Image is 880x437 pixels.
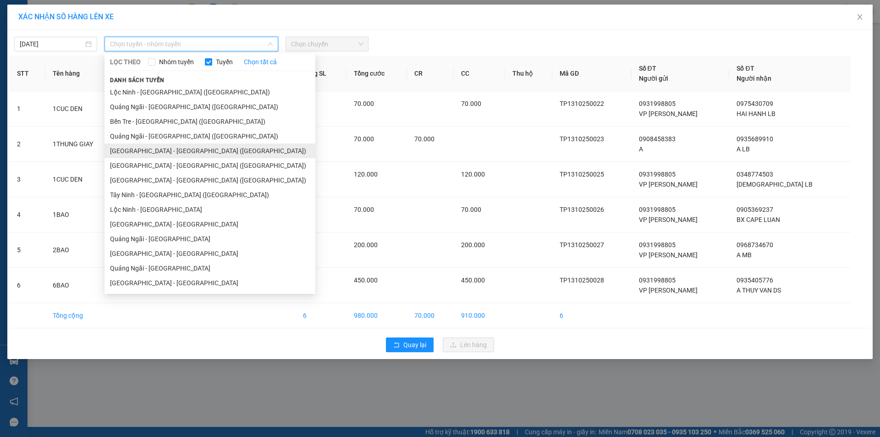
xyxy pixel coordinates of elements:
[737,181,813,188] span: [DEMOGRAPHIC_DATA] LB
[454,303,505,328] td: 910.000
[104,85,315,100] li: Lộc Ninh - [GEOGRAPHIC_DATA] ([GEOGRAPHIC_DATA])
[639,75,668,82] span: Người gửi
[354,206,374,213] span: 70.000
[126,22,154,35] b: 2BAO
[560,171,604,178] span: TP1310250025
[737,110,775,117] span: HAI HANH LB
[104,129,315,144] li: Quảng Ngãi - [GEOGRAPHIC_DATA] ([GEOGRAPHIC_DATA])
[407,56,454,91] th: CR
[104,100,315,114] li: Quảng Ngãi - [GEOGRAPHIC_DATA] ([GEOGRAPHIC_DATA])
[461,241,485,249] span: 200.000
[27,62,90,75] b: VP TÂN PHÚ
[386,337,434,352] button: rollbackQuay lại
[110,57,141,67] span: LỌC THEO
[560,206,604,213] span: TP1310250026
[104,217,315,232] li: [GEOGRAPHIC_DATA] - [GEOGRAPHIC_DATA]
[407,303,454,328] td: 70.000
[91,37,154,55] li: SL:
[45,56,119,91] th: Tên hàng
[505,56,552,91] th: Thu hộ
[639,65,656,72] span: Số ĐT
[354,100,374,107] span: 70.000
[45,303,119,328] td: Tổng cộng
[268,41,273,47] span: down
[737,251,752,259] span: A MB
[296,56,346,91] th: Tổng SL
[354,277,378,284] span: 450.000
[560,241,604,249] span: TP1310250027
[10,162,45,197] td: 3
[104,276,315,290] li: [GEOGRAPHIC_DATA] - [GEOGRAPHIC_DATA]
[104,202,315,217] li: Lộc Ninh - [GEOGRAPHIC_DATA]
[104,76,170,84] span: Danh sách tuyến
[552,303,631,328] td: 6
[454,56,505,91] th: CC
[461,100,481,107] span: 70.000
[104,114,315,129] li: Bến Tre - [GEOGRAPHIC_DATA] ([GEOGRAPHIC_DATA])
[639,251,698,259] span: VP [PERSON_NAME]
[91,55,154,72] li: CC
[639,181,698,188] span: VP [PERSON_NAME]
[639,145,643,153] span: A
[45,197,119,232] td: 1BAO
[296,303,346,328] td: 6
[110,37,273,51] span: Chọn tuyến - nhóm tuyến
[414,135,434,143] span: 70.000
[20,39,83,49] input: 13/10/2025
[737,145,750,153] span: A LB
[639,206,676,213] span: 0931998805
[3,4,72,58] b: Công ty TNHH MTV DV-VT [PERSON_NAME]
[737,287,781,294] span: A THUY VAN DS
[91,20,154,38] li: Tên hàng:
[104,158,315,173] li: [GEOGRAPHIC_DATA] - [GEOGRAPHIC_DATA] ([GEOGRAPHIC_DATA])
[104,246,315,261] li: [GEOGRAPHIC_DATA] - [GEOGRAPHIC_DATA]
[244,57,277,67] a: Chọn tất cả
[737,171,773,178] span: 0348774503
[737,75,771,82] span: Người nhận
[45,268,119,303] td: 6BAO
[155,57,198,67] span: Nhóm tuyến
[112,56,154,69] b: 200.000
[639,277,676,284] span: 0931998805
[104,173,315,188] li: [GEOGRAPHIC_DATA] - [GEOGRAPHIC_DATA] ([GEOGRAPHIC_DATA])
[122,5,204,17] b: VP BÌNH THẠNH
[737,65,754,72] span: Số ĐT
[354,171,378,178] span: 120.000
[104,261,315,276] li: Quảng Ngãi - [GEOGRAPHIC_DATA]
[110,60,154,68] span: :
[737,216,780,223] span: BX CAPE LUAN
[10,91,45,127] td: 1
[354,135,374,143] span: 70.000
[291,37,363,51] span: Chọn chuyến
[560,100,604,107] span: TP1310250022
[737,135,773,143] span: 0935689910
[45,91,119,127] td: 1CUC DEN
[346,56,407,91] th: Tổng cước
[10,56,45,91] th: STT
[560,277,604,284] span: TP1310250028
[104,188,315,202] li: Tây Ninh - [GEOGRAPHIC_DATA] ([GEOGRAPHIC_DATA])
[461,171,485,178] span: 120.000
[45,127,119,162] td: 1THUNG GIAY
[639,100,676,107] span: 0931998805
[639,287,698,294] span: VP [PERSON_NAME]
[346,303,407,328] td: 980.000
[737,277,773,284] span: 0935405776
[45,232,119,268] td: 2BAO
[443,337,494,352] button: uploadLên hàng
[461,206,481,213] span: 70.000
[737,206,773,213] span: 0905369237
[212,57,236,67] span: Tuyến
[354,241,378,249] span: 200.000
[560,135,604,143] span: TP1310250023
[18,12,114,21] span: XÁC NHẬN SỐ HÀNG LÊN XE
[639,241,676,249] span: 0931998805
[10,127,45,162] td: 2
[639,135,676,143] span: 0908458383
[393,342,400,349] span: rollback
[639,216,698,223] span: VP [PERSON_NAME]
[737,100,773,107] span: 0975430709
[10,232,45,268] td: 5
[847,5,873,30] button: Close
[10,197,45,232] td: 4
